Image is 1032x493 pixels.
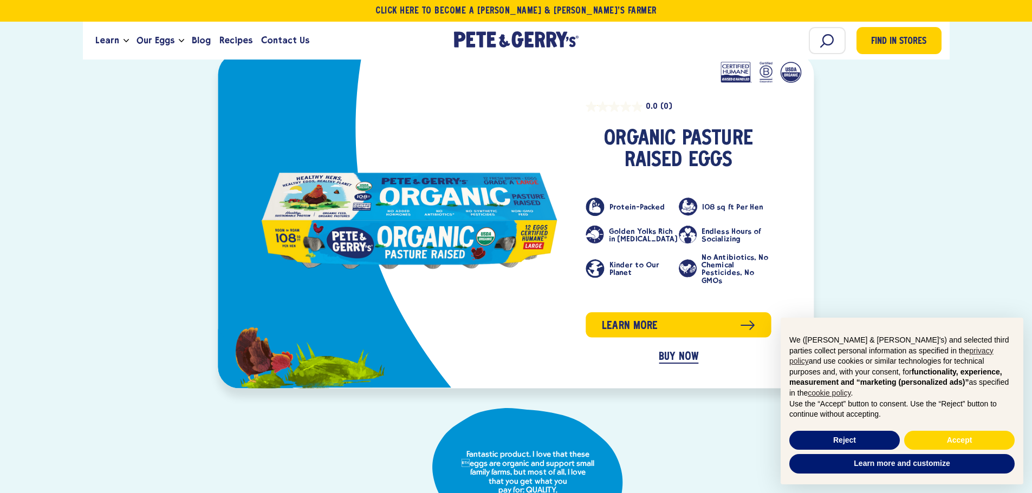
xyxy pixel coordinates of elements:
p: Use the “Accept” button to consent. Use the “Reject” button to continue without accepting. [789,399,1015,420]
input: Search [809,27,846,54]
button: Reject [789,431,900,450]
li: Protein-Packed [586,198,678,216]
li: Golden Yolks Rich in [MEDICAL_DATA] [586,226,678,244]
span: Find in Stores [871,35,926,49]
div: 0.0 [646,101,658,113]
li: No Antibiotics, No Chemical Pesticides, No GMOs [679,254,771,285]
div: product [221,56,811,387]
button: Open the dropdown menu for Learn [124,39,129,43]
button: Open the dropdown menu for Our Eggs [179,39,184,43]
a: Our Eggs [132,26,179,55]
a: BUY NOW [659,351,698,364]
button: Accept [904,431,1015,450]
h3: Organic Pasture Raised Eggs [586,128,771,172]
li: 108 sq ft Per Hen [679,198,771,216]
li: Endless Hours of Socializing [679,226,771,244]
a: Find in Stores [856,27,942,54]
a: Contact Us [257,26,314,55]
p: We ([PERSON_NAME] & [PERSON_NAME]'s) and selected third parties collect personal information as s... [789,335,1015,399]
a: 0.0 out of 5 stars. [586,96,771,121]
span: Learn more [602,318,658,334]
span: Blog [192,34,211,47]
a: Recipes [215,26,257,55]
div: (0) [660,101,672,113]
a: 0.0 out of 5 stars. [586,101,672,113]
a: Blog [187,26,215,55]
button: Learn more and customize [789,454,1015,474]
a: Learn [91,26,124,55]
span: Contact Us [261,34,309,47]
a: Learn more [586,313,771,338]
span: Learn [95,34,119,47]
span: Our Eggs [137,34,174,47]
li: Kinder to Our Planet [586,254,678,285]
span: Recipes [219,34,252,47]
a: cookie policy [808,389,851,397]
